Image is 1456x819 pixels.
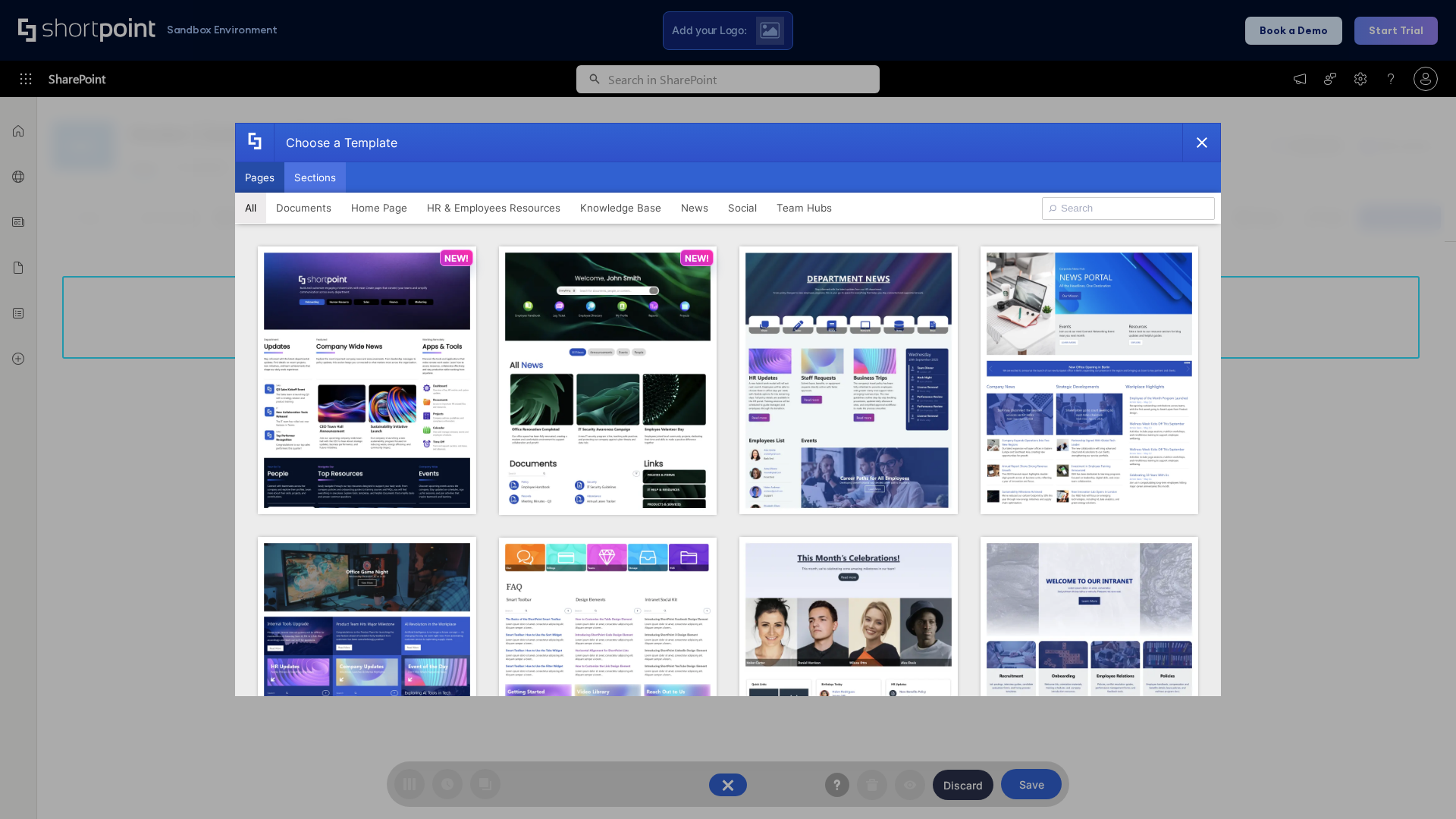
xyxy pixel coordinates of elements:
button: Home Page [341,193,417,223]
button: All [235,193,266,223]
button: Pages [235,162,284,193]
p: NEW! [444,253,469,264]
div: Choose a Template [274,124,397,162]
input: Search [1042,197,1215,220]
button: Team Hubs [767,193,842,223]
button: HR & Employees Resources [417,193,570,223]
iframe: Chat Widget [1380,746,1456,819]
button: Sections [284,162,346,193]
p: NEW! [685,253,709,264]
button: Knowledge Base [570,193,671,223]
div: template selector [235,123,1221,696]
button: Documents [266,193,341,223]
button: Social [718,193,767,223]
button: News [671,193,718,223]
